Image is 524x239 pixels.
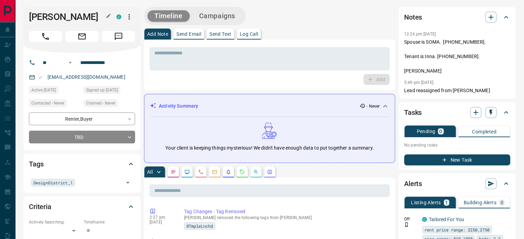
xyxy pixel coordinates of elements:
[150,100,389,112] div: Activity Summary- Never
[404,9,510,25] div: Notes
[192,10,242,22] button: Campaigns
[159,102,198,110] p: Activity Summary
[31,100,64,107] span: Contacted - Never
[165,144,373,152] p: Your client is keeping things mysterious! We didn't have enough data to put together a summary.
[147,170,153,174] p: All
[404,178,422,189] h2: Alerts
[404,140,510,150] p: No pending tasks
[422,217,427,222] div: condos.ca
[33,179,73,186] span: DesignDistrict_1
[404,32,436,36] p: 12:26 pm [DATE]
[464,200,496,205] p: Building Alerts
[226,169,231,175] svg: Listing Alerts
[439,129,442,134] p: 0
[31,87,56,94] span: Active [DATE]
[501,200,503,205] p: 0
[186,222,213,229] span: 8TmpleLnchd
[253,169,259,175] svg: Opportunities
[84,86,135,96] div: Fri Jul 06 2018
[171,169,176,175] svg: Notes
[150,220,174,225] p: [DATE]
[404,87,510,94] p: Lead reassigned from [PERSON_NAME]
[84,219,135,225] p: Timeframe:
[240,32,258,36] p: Log Call
[445,200,448,205] p: 1
[472,129,496,134] p: Completed
[29,156,135,172] div: Tags
[404,107,422,118] h2: Tasks
[404,104,510,121] div: Tasks
[29,11,106,22] h1: [PERSON_NAME]
[404,222,409,227] svg: Push Notification Only
[404,154,510,165] button: New Task
[29,198,135,215] div: Criteria
[404,175,510,192] div: Alerts
[184,169,190,175] svg: Lead Browsing Activity
[150,215,174,220] p: 2:27 pm
[176,32,201,36] p: Send Email
[65,31,99,42] span: Email
[29,219,80,225] p: Actively Searching:
[184,215,387,220] p: [PERSON_NAME] removed the following tags from [PERSON_NAME]
[48,74,125,80] a: [EMAIL_ADDRESS][DOMAIN_NAME]
[38,75,43,80] svg: Email Valid
[86,87,118,94] span: Signed up [DATE]
[123,178,133,187] button: Open
[198,169,204,175] svg: Calls
[29,112,135,125] div: Renter , Buyer
[29,86,80,96] div: Sat May 07 2022
[29,159,43,170] h2: Tags
[417,129,435,134] p: Pending
[184,208,387,215] p: Tag Changes - Tag Removed
[209,32,232,36] p: Send Text
[147,32,168,36] p: Add Note
[429,217,464,222] a: Tailored For You
[102,31,135,42] span: Message
[404,12,422,23] h2: Notes
[66,58,74,67] button: Open
[239,169,245,175] svg: Requests
[404,39,510,75] p: Spouse is SOMA. [PHONE_NUMBER]. Tenant is Inna. [PHONE_NUMBER]. [PERSON_NAME]
[29,131,135,143] div: TBD
[29,31,62,42] span: Call
[29,201,51,212] h2: Criteria
[116,14,121,19] div: condos.ca
[411,200,441,205] p: Listing Alerts
[424,226,490,233] span: rent price range: 2250,2750
[404,80,433,85] p: 5:49 pm [DATE]
[147,10,189,22] button: Timeline
[212,169,217,175] svg: Emails
[404,216,418,222] p: Off
[86,100,115,107] span: Claimed - Never
[367,103,380,109] p: - Never
[267,169,273,175] svg: Agent Actions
